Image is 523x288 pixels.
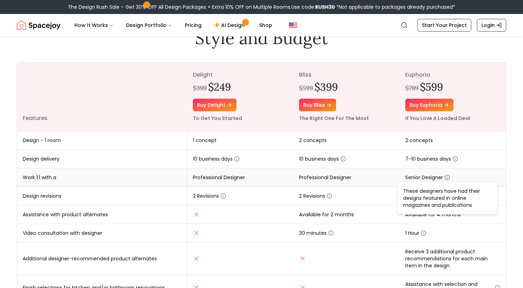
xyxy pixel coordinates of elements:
[193,83,207,93] div: $399
[121,18,178,32] button: Design Portfolio
[193,71,288,79] p: delight
[17,18,60,32] img: Spacejoy Logo
[291,3,335,10] span: Use code:
[193,137,217,144] span: 1 concept
[405,115,470,122] small: If You Love A Loaded Deal
[17,224,187,243] td: Video consultation with designer
[405,230,426,237] span: 1 Hour
[405,155,458,162] span: 7-10 business days
[193,99,237,111] a: Buy delight
[193,115,242,122] small: To Get You Started
[299,230,334,237] span: 30 minutes
[405,137,433,144] span: 2 concepts
[69,18,119,32] button: How It Works
[299,155,346,162] span: 10 business days
[400,243,506,275] td: Receive 3 additional product recommendations for each main item in the design
[299,192,332,199] span: 2 Revisions
[105,8,418,48] h1: Interior Design Packages That Fit Your Style and Budget
[17,168,187,187] td: Work 1:1 with a
[69,18,278,32] nav: Main
[299,174,351,181] span: Professional Designer
[315,3,335,10] b: RUSH30
[299,99,336,111] a: Buy bliss
[209,18,252,32] a: AI Design
[314,80,338,93] h2: $399
[68,3,455,10] div: The Design Rush Sale – Get 30% OFF All Design Packages + Extra 10% OFF on Multiple Rooms.
[417,19,471,31] a: Start Your Project
[397,182,498,215] div: These designers have had their designs featured in online magazines and publications
[208,80,231,93] h2: $249
[17,205,187,224] td: Assistance with product alternates
[335,3,455,10] span: *Not applicable to packages already purchased*
[193,192,226,199] span: 2 Revisions
[405,83,419,93] div: $799
[289,21,297,29] img: United States
[17,187,187,205] td: Design revisions
[17,62,187,131] th: Features
[17,150,187,168] td: Design delivery
[254,18,278,32] a: Shop
[299,71,394,79] p: bliss
[193,174,245,181] span: Professional Designer
[17,18,60,32] a: Spacejoy
[179,18,207,32] a: Pricing
[17,243,187,275] td: Additional designer-recommended product alternates
[17,131,187,150] td: Design - 1 room
[405,99,453,111] a: Buy euphoria
[193,155,240,162] span: 10 business days
[405,174,450,181] span: Senior Designer
[405,71,500,79] p: euphoria
[400,205,506,224] td: Available for 4 months
[477,19,506,31] a: Login
[293,205,400,224] td: Available for 2 months
[299,83,313,93] div: $599
[299,115,369,122] small: The Right One For The Most
[299,137,327,144] span: 2 concepts
[17,14,506,36] nav: Global
[420,80,443,93] h2: $599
